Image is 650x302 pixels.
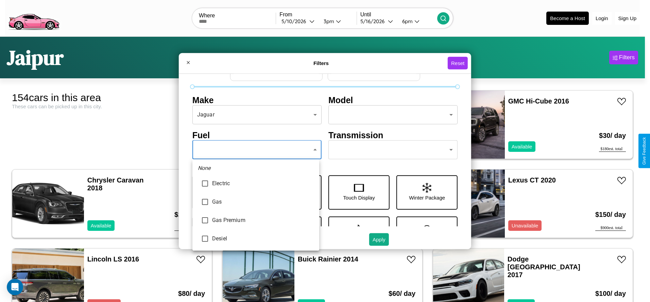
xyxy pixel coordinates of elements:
div: Open Intercom Messenger [7,279,23,295]
span: Gas [212,198,314,206]
span: Gas Premium [212,216,314,224]
div: Give Feedback [642,137,647,165]
span: Desiel [212,235,314,243]
em: None [198,164,211,172]
span: Electric [212,179,314,188]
